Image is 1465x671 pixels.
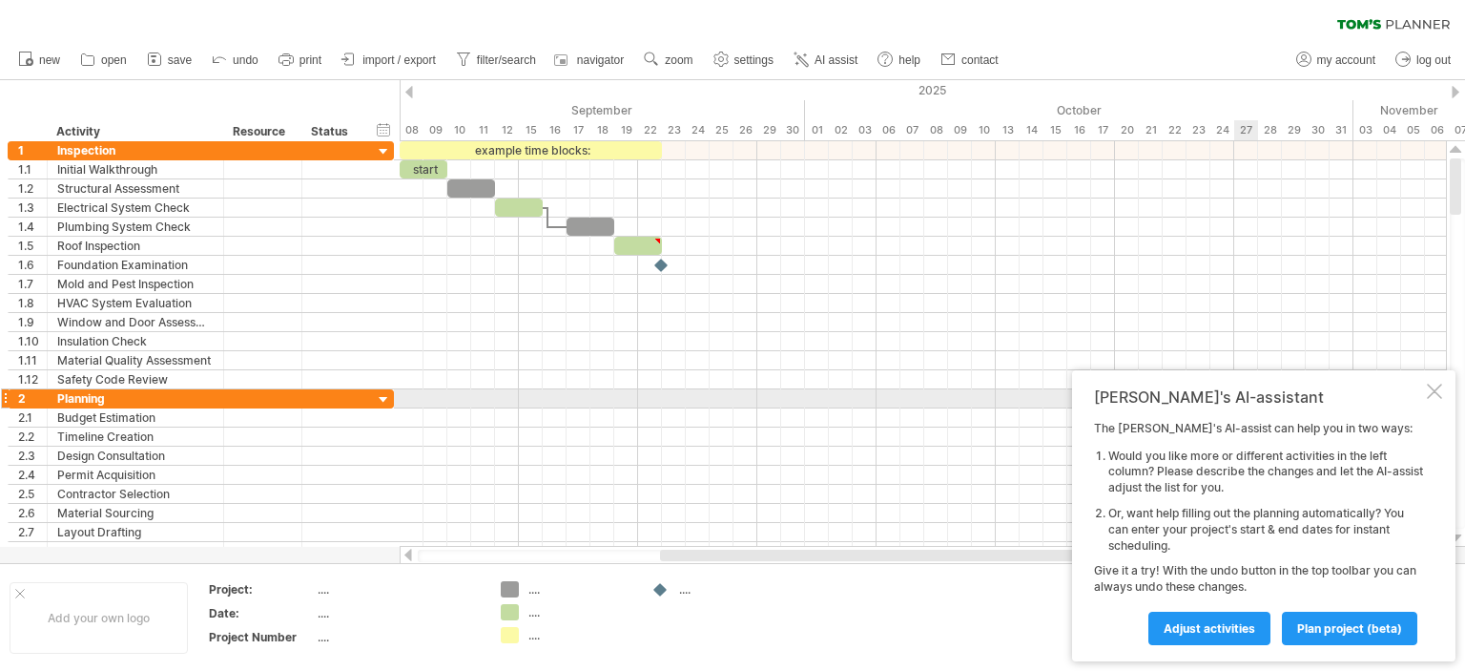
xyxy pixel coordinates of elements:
[686,120,710,140] div: Wednesday, 24 September 2025
[18,237,47,255] div: 1.5
[1391,48,1456,73] a: log out
[18,447,47,465] div: 2.3
[1258,120,1282,140] div: Tuesday, 28 October 2025
[805,120,829,140] div: Wednesday, 1 October 2025
[18,370,47,388] div: 1.12
[18,542,47,560] div: 2.8
[362,53,436,67] span: import / export
[528,627,632,643] div: ....
[318,581,478,598] div: ....
[18,409,47,427] div: 2.1
[18,466,47,484] div: 2.4
[961,53,999,67] span: contact
[665,53,692,67] span: zoom
[57,351,214,369] div: Material Quality Assessment
[10,582,188,654] div: Add your own logo
[1020,120,1043,140] div: Tuesday, 14 October 2025
[57,141,214,159] div: Inspection
[18,199,47,217] div: 1.3
[57,542,214,560] div: Scope Definition
[519,120,543,140] div: Monday, 15 September 2025
[18,523,47,541] div: 2.7
[924,120,948,140] div: Wednesday, 8 October 2025
[57,218,214,236] div: Plumbing System Check
[900,120,924,140] div: Tuesday, 7 October 2025
[57,179,214,198] div: Structural Assessment
[39,53,60,67] span: new
[1291,48,1381,73] a: my account
[18,485,47,503] div: 2.5
[57,428,214,446] div: Timeline Creation
[299,53,321,67] span: print
[13,48,66,73] a: new
[1148,612,1270,645] a: Adjust activities
[1186,120,1210,140] div: Thursday, 23 October 2025
[101,53,127,67] span: open
[18,313,47,331] div: 1.9
[447,120,471,140] div: Wednesday, 10 September 2025
[18,504,47,522] div: 2.6
[337,48,442,73] a: import / export
[528,604,632,620] div: ....
[18,179,47,198] div: 1.2
[471,120,495,140] div: Thursday, 11 September 2025
[1067,120,1091,140] div: Thursday, 16 October 2025
[1317,53,1375,67] span: my account
[1234,120,1258,140] div: Monday, 27 October 2025
[877,120,900,140] div: Monday, 6 October 2025
[972,120,996,140] div: Friday, 10 October 2025
[18,332,47,350] div: 1.10
[18,275,47,293] div: 1.7
[318,629,478,645] div: ....
[18,141,47,159] div: 1
[1330,120,1353,140] div: Friday, 31 October 2025
[18,218,47,236] div: 1.4
[733,120,757,140] div: Friday, 26 September 2025
[57,275,214,293] div: Mold and Pest Inspection
[1297,621,1402,636] span: plan project (beta)
[709,48,779,73] a: settings
[477,53,536,67] span: filter/search
[757,120,781,140] div: Monday, 29 September 2025
[781,120,805,140] div: Tuesday, 30 September 2025
[75,48,133,73] a: open
[1115,120,1139,140] div: Monday, 20 October 2025
[734,53,774,67] span: settings
[274,48,327,73] a: print
[679,581,783,598] div: ....
[18,294,47,312] div: 1.8
[1425,120,1449,140] div: Thursday, 6 November 2025
[18,428,47,446] div: 2.2
[638,120,662,140] div: Monday, 22 September 2025
[577,53,624,67] span: navigator
[829,120,853,140] div: Thursday, 2 October 2025
[18,256,47,274] div: 1.6
[18,351,47,369] div: 1.11
[280,100,805,120] div: September 2025
[789,48,863,73] a: AI assist
[57,294,214,312] div: HVAC System Evaluation
[57,389,214,408] div: Planning
[400,141,662,159] div: example time blocks:
[423,120,447,140] div: Tuesday, 9 September 2025
[57,332,214,350] div: Insulation Check
[1043,120,1067,140] div: Wednesday, 15 October 2025
[209,629,314,645] div: Project Number
[873,48,926,73] a: help
[1091,120,1115,140] div: Friday, 17 October 2025
[898,53,920,67] span: help
[495,120,519,140] div: Friday, 12 September 2025
[1282,612,1417,645] a: plan project (beta)
[168,53,192,67] span: save
[57,370,214,388] div: Safety Code Review
[142,48,197,73] a: save
[311,122,353,141] div: Status
[18,160,47,178] div: 1.1
[551,48,629,73] a: navigator
[400,160,447,178] div: start
[1163,120,1186,140] div: Wednesday, 22 October 2025
[543,120,567,140] div: Tuesday, 16 September 2025
[1210,120,1234,140] div: Friday, 24 October 2025
[209,581,314,598] div: Project:
[57,504,214,522] div: Material Sourcing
